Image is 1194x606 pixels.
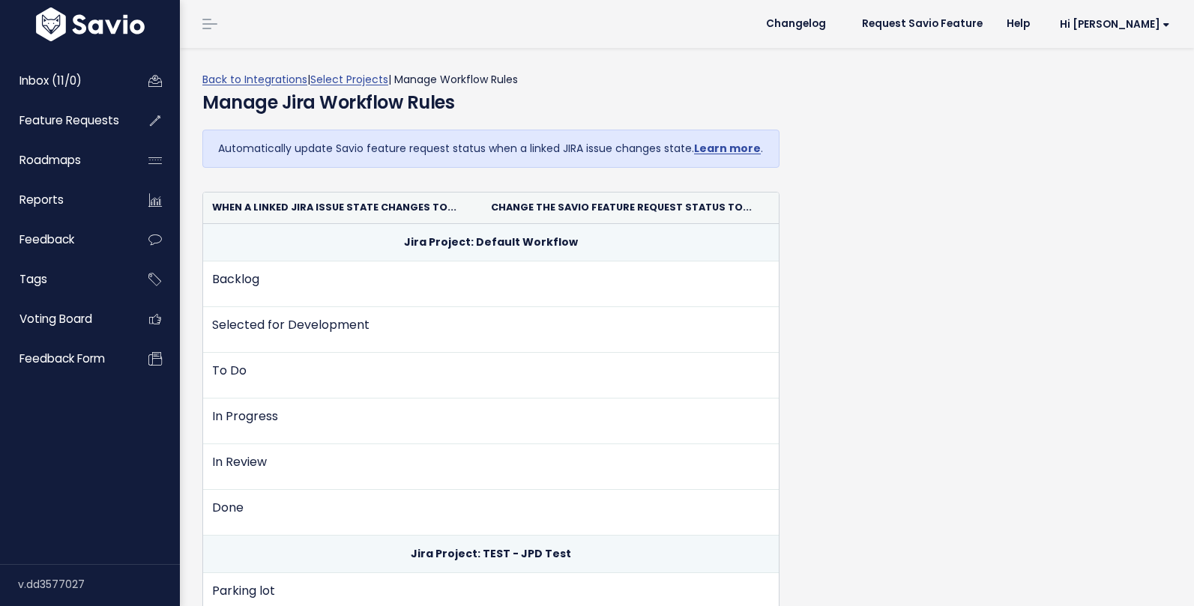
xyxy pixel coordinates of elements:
[19,73,82,88] span: Inbox (11/0)
[19,271,47,287] span: Tags
[4,342,124,376] a: Feedback form
[19,112,119,128] span: Feature Requests
[19,152,81,168] span: Roadmaps
[19,192,64,207] span: Reports
[212,270,259,288] label: Backlog
[4,262,124,297] a: Tags
[203,193,482,223] th: When a linked Jira issue state changes to...
[212,453,267,471] label: In Review
[191,70,1183,122] div: | | Manage Workflow Rules
[212,499,244,517] label: Done
[202,130,780,168] div: Automatically update Savio feature request status when a linked JIRA issue changes state. .
[4,222,124,257] a: Feedback
[766,19,826,29] span: Changelog
[4,302,124,336] a: Voting Board
[202,72,307,87] a: Back to Integrations
[4,103,124,138] a: Feature Requests
[4,143,124,178] a: Roadmaps
[694,141,761,156] a: Learn more
[1042,13,1182,36] a: Hi [PERSON_NAME]
[482,193,779,223] th: Change the Savio feature request status to...
[203,224,779,261] th: Jira Project: Default Workflow
[4,64,124,98] a: Inbox (11/0)
[850,13,995,35] a: Request Savio Feature
[212,407,278,425] label: In Progress
[19,231,74,247] span: Feedback
[310,72,388,87] a: Select Projects
[212,316,370,334] label: Selected for Development
[203,536,779,573] th: Jira Project: TEST - JPD Test
[202,89,1172,116] h4: Manage Jira Workflow Rules
[995,13,1042,35] a: Help
[212,582,275,600] label: Parking lot
[212,362,247,380] label: To Do
[18,565,180,604] div: v.dd3577027
[1060,19,1170,30] span: Hi [PERSON_NAME]
[19,311,92,327] span: Voting Board
[19,351,105,366] span: Feedback form
[32,7,148,41] img: logo-white.9d6f32f41409.svg
[4,183,124,217] a: Reports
